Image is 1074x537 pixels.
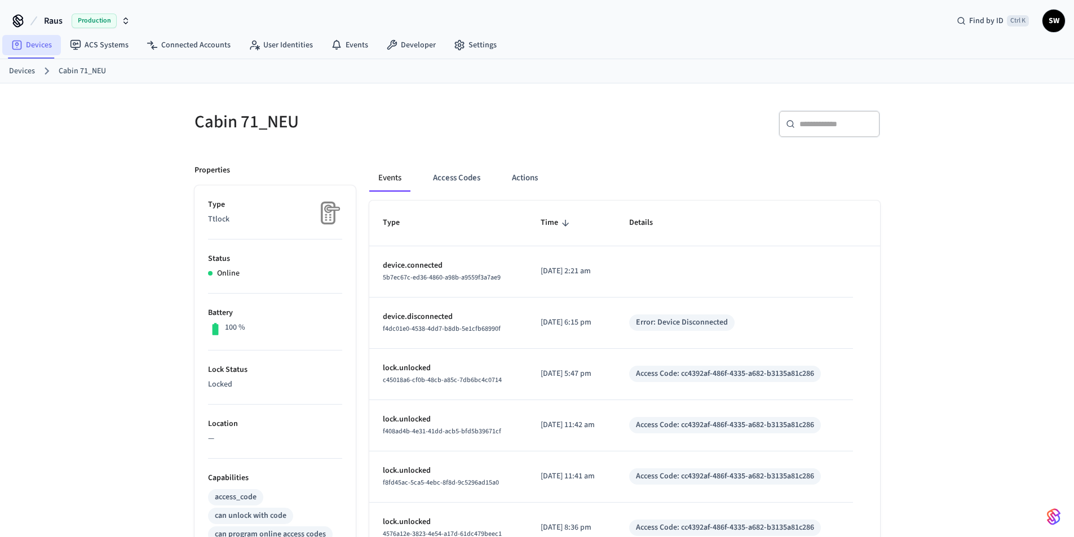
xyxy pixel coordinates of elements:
a: Cabin 71_NEU [59,65,106,77]
a: Devices [2,35,61,55]
span: f408ad4b-4e31-41dd-acb5-bfd5b39671cf [383,427,501,436]
div: can unlock with code [215,510,286,522]
p: Locked [208,379,342,390]
p: Type [208,199,342,211]
a: Settings [445,35,506,55]
p: Lock Status [208,364,342,376]
p: [DATE] 11:41 am [541,471,602,482]
p: lock.unlocked [383,414,514,425]
p: lock.unlocked [383,362,514,374]
img: Placeholder Lock Image [314,199,342,227]
div: access_code [215,491,257,503]
img: SeamLogoGradient.69752ec5.svg [1047,508,1060,526]
a: Connected Accounts [138,35,240,55]
div: Find by IDCtrl K [948,11,1038,31]
div: Access Code: cc4392af-486f-4335-a682-b3135a81c286 [636,368,814,380]
span: Production [72,14,117,28]
a: User Identities [240,35,322,55]
p: Properties [195,165,230,176]
button: Actions [503,165,547,192]
span: c45018a6-cf0b-48cb-a85c-7db6bc4c0714 [383,375,502,385]
span: f8fd45ac-5ca5-4ebc-8f8d-9c5296ad15a0 [383,478,499,487]
h5: Cabin 71_NEU [195,110,531,134]
a: Events [322,35,377,55]
div: Access Code: cc4392af-486f-4335-a682-b3135a81c286 [636,471,814,482]
p: lock.unlocked [383,465,514,477]
p: — [208,433,342,445]
p: [DATE] 11:42 am [541,419,602,431]
button: Access Codes [424,165,489,192]
span: Ctrl K [1007,15,1029,26]
a: Devices [9,65,35,77]
span: f4dc01e0-4538-4dd7-b8db-5e1cfb68990f [383,324,501,334]
span: Details [629,214,668,232]
div: Error: Device Disconnected [636,317,728,329]
p: 100 % [225,322,245,334]
p: [DATE] 8:36 pm [541,522,602,534]
button: Events [369,165,410,192]
p: Ttlock [208,214,342,225]
button: SW [1042,10,1065,32]
div: Access Code: cc4392af-486f-4335-a682-b3135a81c286 [636,522,814,534]
span: Find by ID [969,15,1004,26]
div: Access Code: cc4392af-486f-4335-a682-b3135a81c286 [636,419,814,431]
span: 5b7ec67c-ed36-4860-a98b-a9559f3a7ae9 [383,273,501,282]
span: Raus [44,14,63,28]
div: ant example [369,165,880,192]
p: Capabilities [208,472,342,484]
p: Location [208,418,342,430]
p: [DATE] 6:15 pm [541,317,602,329]
a: Developer [377,35,445,55]
p: [DATE] 2:21 am [541,265,602,277]
span: Type [383,214,414,232]
p: device.connected [383,260,514,272]
p: device.disconnected [383,311,514,323]
span: Time [541,214,573,232]
p: Online [217,268,240,279]
p: lock.unlocked [383,516,514,528]
p: Battery [208,307,342,319]
a: ACS Systems [61,35,138,55]
p: Status [208,253,342,265]
span: SW [1044,11,1064,31]
p: [DATE] 5:47 pm [541,368,602,380]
